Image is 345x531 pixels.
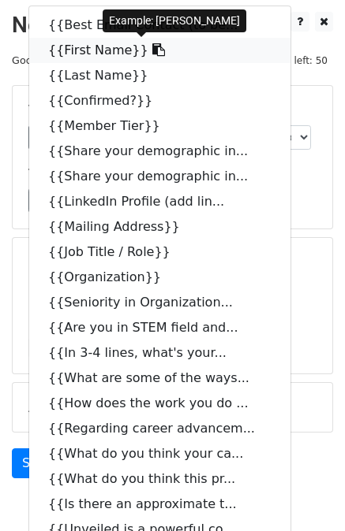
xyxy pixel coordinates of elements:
a: {{First Name}} [29,38,291,63]
a: {{What do you think your ca... [29,441,291,466]
a: {{Mailing Address}} [29,214,291,240]
a: {{LinkedIn Profile (add lin... [29,189,291,214]
a: {{Best Email Contact (to be... [29,13,291,38]
a: {{Seniority in Organization... [29,290,291,315]
a: {{Confirmed?}} [29,88,291,113]
a: {{Last Name}} [29,63,291,88]
a: {{In 3-4 lines, what's your... [29,340,291,366]
a: {{How does the work you do ... [29,391,291,416]
h2: New Campaign [12,12,333,39]
a: Send [12,448,64,478]
a: {{Regarding career advancem... [29,416,291,441]
a: {{Is there an approximate t... [29,492,291,517]
small: Google Sheet: [12,54,155,66]
a: {{Share your demographic in... [29,139,291,164]
a: {{What are some of the ways... [29,366,291,391]
a: {{Share your demographic in... [29,164,291,189]
a: {{Job Title / Role}} [29,240,291,265]
a: {{What do you think this pr... [29,466,291,492]
div: Example: [PERSON_NAME] [103,9,246,32]
a: {{Organization}} [29,265,291,290]
iframe: Chat Widget [266,455,345,531]
a: {{Are you in STEM field and... [29,315,291,340]
a: {{Member Tier}} [29,113,291,139]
